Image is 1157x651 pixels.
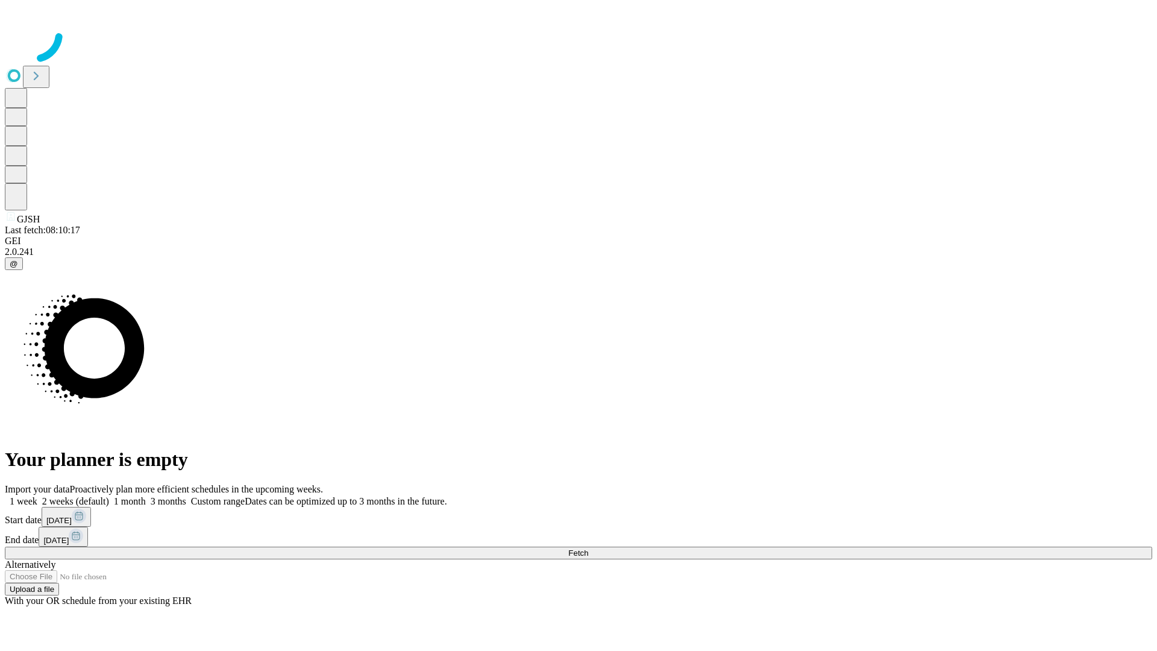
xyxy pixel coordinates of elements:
[5,507,1152,527] div: Start date
[5,583,59,596] button: Upload a file
[17,214,40,224] span: GJSH
[42,507,91,527] button: [DATE]
[10,259,18,268] span: @
[43,536,69,545] span: [DATE]
[245,496,447,506] span: Dates can be optimized up to 3 months in the future.
[5,484,70,494] span: Import your data
[5,596,192,606] span: With your OR schedule from your existing EHR
[5,225,80,235] span: Last fetch: 08:10:17
[39,527,88,547] button: [DATE]
[5,559,55,570] span: Alternatively
[114,496,146,506] span: 1 month
[5,247,1152,257] div: 2.0.241
[191,496,245,506] span: Custom range
[151,496,186,506] span: 3 months
[42,496,109,506] span: 2 weeks (default)
[5,527,1152,547] div: End date
[5,547,1152,559] button: Fetch
[5,236,1152,247] div: GEI
[70,484,323,494] span: Proactively plan more efficient schedules in the upcoming weeks.
[568,549,588,558] span: Fetch
[5,257,23,270] button: @
[46,516,72,525] span: [DATE]
[10,496,37,506] span: 1 week
[5,448,1152,471] h1: Your planner is empty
